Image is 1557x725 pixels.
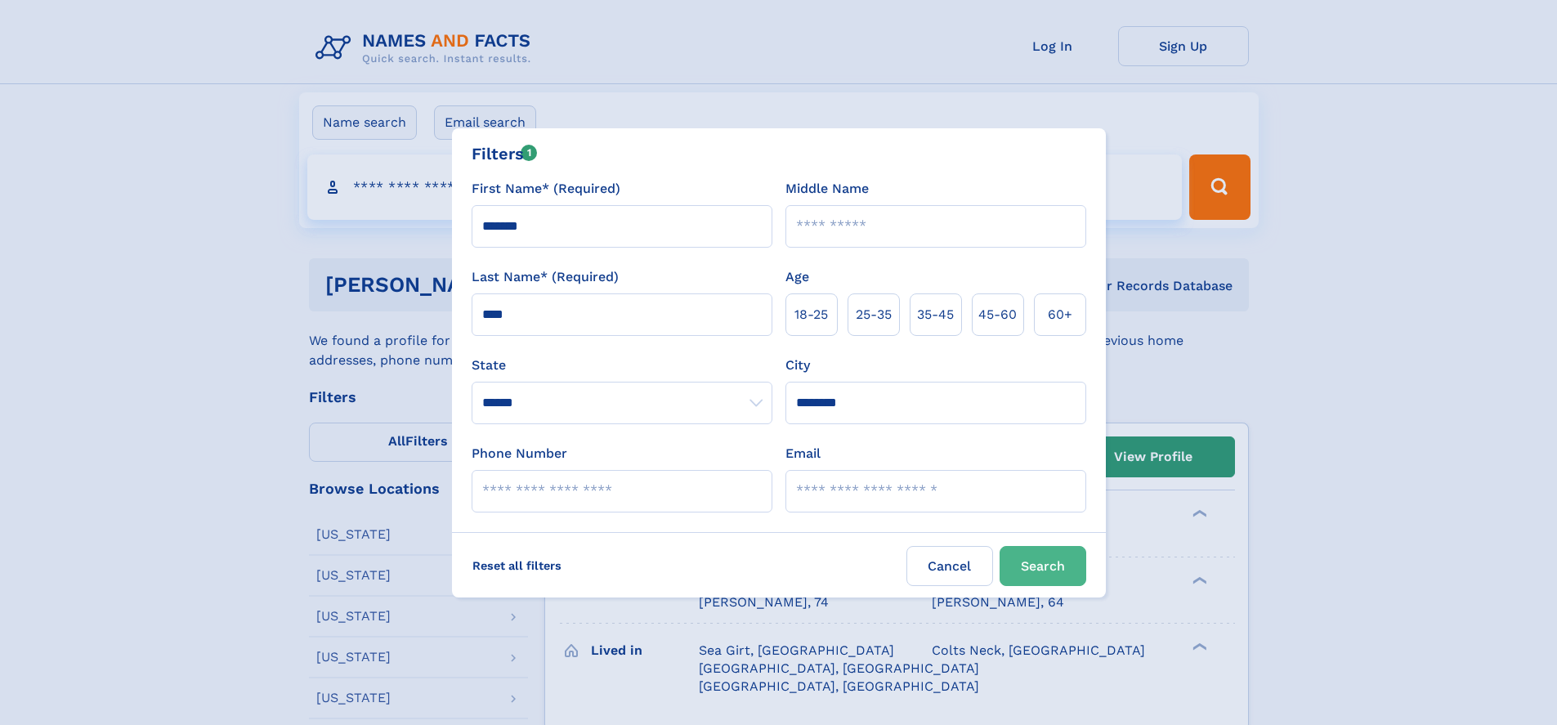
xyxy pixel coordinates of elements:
[1000,546,1086,586] button: Search
[785,444,821,463] label: Email
[785,356,810,375] label: City
[472,356,772,375] label: State
[978,305,1017,324] span: 45‑60
[472,179,620,199] label: First Name* (Required)
[856,305,892,324] span: 25‑35
[472,444,567,463] label: Phone Number
[785,179,869,199] label: Middle Name
[917,305,954,324] span: 35‑45
[462,546,572,585] label: Reset all filters
[1048,305,1072,324] span: 60+
[472,267,619,287] label: Last Name* (Required)
[472,141,538,166] div: Filters
[794,305,828,324] span: 18‑25
[785,267,809,287] label: Age
[906,546,993,586] label: Cancel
